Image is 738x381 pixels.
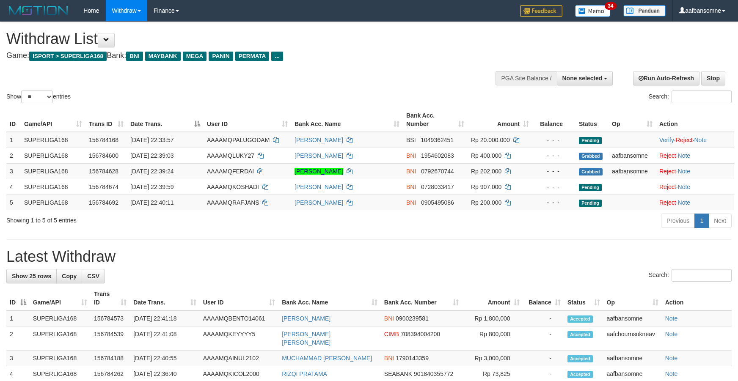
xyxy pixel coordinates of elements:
[421,184,454,190] span: Copy 0728033417 to clipboard
[523,351,564,366] td: -
[200,351,278,366] td: AAAAMQAINUL2102
[603,286,662,310] th: Op: activate to sort column ascending
[579,184,602,191] span: Pending
[496,71,556,85] div: PGA Site Balance /
[567,331,593,338] span: Accepted
[29,52,107,61] span: ISPORT > SUPERLIGA168
[579,200,602,207] span: Pending
[579,137,602,144] span: Pending
[603,351,662,366] td: aafbansomne
[295,199,343,206] a: [PERSON_NAME]
[204,108,291,132] th: User ID: activate to sort column ascending
[6,108,21,132] th: ID
[295,152,343,159] a: [PERSON_NAME]
[609,163,656,179] td: aafbansomne
[678,152,691,159] a: Note
[56,269,82,283] a: Copy
[282,370,327,377] a: RIZQI PRATAMA
[471,184,501,190] span: Rp 907.000
[384,315,394,322] span: BNI
[659,184,676,190] a: Reject
[295,184,343,190] a: [PERSON_NAME]
[183,52,207,61] span: MEGA
[694,137,707,143] a: Note
[91,286,130,310] th: Trans ID: activate to sort column ascending
[381,286,462,310] th: Bank Acc. Number: activate to sort column ascending
[659,168,676,175] a: Reject
[384,370,412,377] span: SEABANK
[603,326,662,351] td: aafchournsokneav
[130,286,200,310] th: Date Trans.: activate to sort column ascending
[661,214,695,228] a: Previous
[406,152,416,159] span: BNI
[665,370,678,377] a: Note
[130,351,200,366] td: [DATE] 22:40:55
[678,184,691,190] a: Note
[462,351,523,366] td: Rp 3,000,000
[536,183,572,191] div: - - -
[471,168,501,175] span: Rp 202.000
[523,310,564,326] td: -
[21,90,53,103] select: Showentries
[708,214,732,228] a: Next
[536,167,572,175] div: - - -
[603,310,662,326] td: aafbansomne
[406,184,416,190] span: BNI
[564,286,603,310] th: Status: activate to sort column ascending
[6,163,21,179] td: 3
[471,137,510,143] span: Rp 20.000.000
[421,199,454,206] span: Copy 0905495086 to clipboard
[462,310,523,326] td: Rp 1,800,000
[672,90,732,103] input: Search:
[523,286,564,310] th: Balance: activate to sort column ascending
[401,331,440,337] span: Copy 708394004200 to clipboard
[665,331,678,337] a: Note
[130,137,173,143] span: [DATE] 22:33:57
[6,310,30,326] td: 1
[82,269,105,283] a: CSV
[414,370,453,377] span: Copy 901840355772 to clipboard
[656,148,734,163] td: ·
[207,184,259,190] span: AAAAMQKOSHADI
[659,199,676,206] a: Reject
[659,137,674,143] a: Verify
[89,168,118,175] span: 156784628
[678,168,691,175] a: Note
[659,152,676,159] a: Reject
[130,152,173,159] span: [DATE] 22:39:03
[200,286,278,310] th: User ID: activate to sort column ascending
[567,371,593,378] span: Accepted
[384,355,394,362] span: BNI
[532,108,576,132] th: Balance
[91,326,130,351] td: 156784539
[295,137,343,143] a: [PERSON_NAME]
[21,163,85,179] td: SUPERLIGA168
[523,326,564,351] td: -
[649,90,732,103] label: Search:
[30,326,91,351] td: SUPERLIGA168
[6,213,301,225] div: Showing 1 to 5 of 5 entries
[471,152,501,159] span: Rp 400.000
[200,326,278,351] td: AAAAMQKEYYYY5
[6,30,484,47] h1: Withdraw List
[579,153,603,160] span: Grabbed
[6,90,71,103] label: Show entries
[291,108,403,132] th: Bank Acc. Name: activate to sort column ascending
[145,52,181,61] span: MAYBANK
[89,152,118,159] span: 156784600
[421,152,454,159] span: Copy 1954602083 to clipboard
[676,137,693,143] a: Reject
[282,355,372,362] a: MUCHAMMAD [PERSON_NAME]
[462,286,523,310] th: Amount: activate to sort column ascending
[665,355,678,362] a: Note
[207,168,254,175] span: AAAAMQFERDAI
[62,273,77,280] span: Copy
[130,168,173,175] span: [DATE] 22:39:24
[406,199,416,206] span: BNI
[562,75,603,82] span: None selected
[21,108,85,132] th: Game/API: activate to sort column ascending
[406,168,416,175] span: BNI
[89,184,118,190] span: 156784674
[609,148,656,163] td: aafbansomne
[462,326,523,351] td: Rp 800,000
